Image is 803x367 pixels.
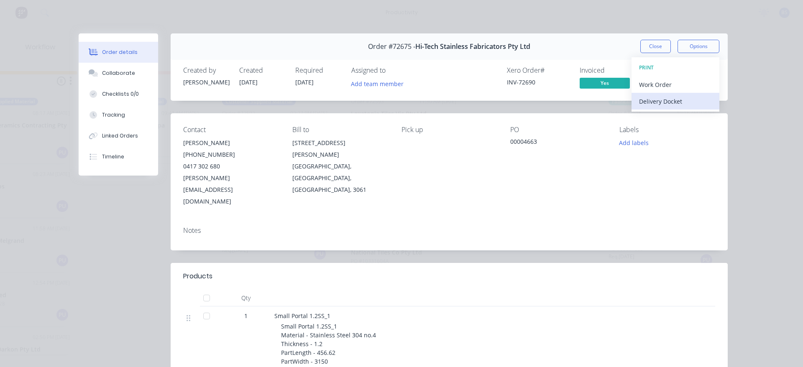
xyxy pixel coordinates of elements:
span: Small Portal 1.2SS_1 [274,312,330,320]
div: 0417 302 680 [183,161,279,172]
button: Checklists 0/0 [79,84,158,104]
div: PRINT [639,62,712,73]
div: [PERSON_NAME][PHONE_NUMBER]0417 302 680[PERSON_NAME][EMAIL_ADDRESS][DOMAIN_NAME] [183,137,279,207]
div: Created by [183,66,229,74]
div: [PERSON_NAME][EMAIL_ADDRESS][DOMAIN_NAME] [183,172,279,207]
div: Xero Order # [507,66,570,74]
button: Timeline [79,146,158,167]
div: [PERSON_NAME] [183,137,279,149]
div: Collaborate [102,69,135,77]
div: [GEOGRAPHIC_DATA], [GEOGRAPHIC_DATA], [GEOGRAPHIC_DATA], 3061 [292,161,388,196]
div: 00004663 [510,137,606,149]
button: Delivery Docket [632,93,719,110]
div: Created [239,66,285,74]
button: Add team member [347,78,408,89]
div: Required [295,66,341,74]
span: [DATE] [295,78,314,86]
button: Add labels [615,137,653,148]
div: Labels [619,126,715,134]
button: Linked Orders [79,125,158,146]
button: PRINT [632,59,719,76]
button: Tracking [79,104,158,125]
button: Close [640,40,671,53]
div: Delivery Docket [639,95,712,107]
div: [STREET_ADDRESS][PERSON_NAME][GEOGRAPHIC_DATA], [GEOGRAPHIC_DATA], [GEOGRAPHIC_DATA], 3061 [292,137,388,196]
div: Invoiced [580,66,642,74]
div: Assigned to [351,66,435,74]
div: Timeline [102,153,124,161]
span: [DATE] [239,78,258,86]
div: Tracking [102,111,125,119]
div: Order details [102,48,138,56]
div: Work Order [639,79,712,91]
div: Bill to [292,126,388,134]
div: Checklists 0/0 [102,90,139,98]
span: Hi-Tech Stainless Fabricators Pty Ltd [415,43,530,51]
div: Notes [183,227,715,234]
span: 1 [244,311,248,320]
div: [STREET_ADDRESS][PERSON_NAME] [292,137,388,161]
div: [PERSON_NAME] [183,78,229,87]
div: PO [510,126,606,134]
button: Collaborate [79,63,158,84]
div: Contact [183,126,279,134]
button: Order details [79,42,158,63]
button: Options [678,40,719,53]
div: Products [183,271,212,281]
span: Yes [580,78,630,88]
div: [PHONE_NUMBER] [183,149,279,161]
div: INV-72690 [507,78,570,87]
div: Pick up [401,126,497,134]
span: Small Portal 1.2SS_1 Material - Stainless Steel 304 no.4 Thickness - 1.2 PartLength - 456.62 Part... [281,322,376,365]
button: Work Order [632,76,719,93]
div: Linked Orders [102,132,138,140]
div: Qty [221,290,271,306]
span: Order #72675 - [368,43,415,51]
button: Add team member [351,78,408,89]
